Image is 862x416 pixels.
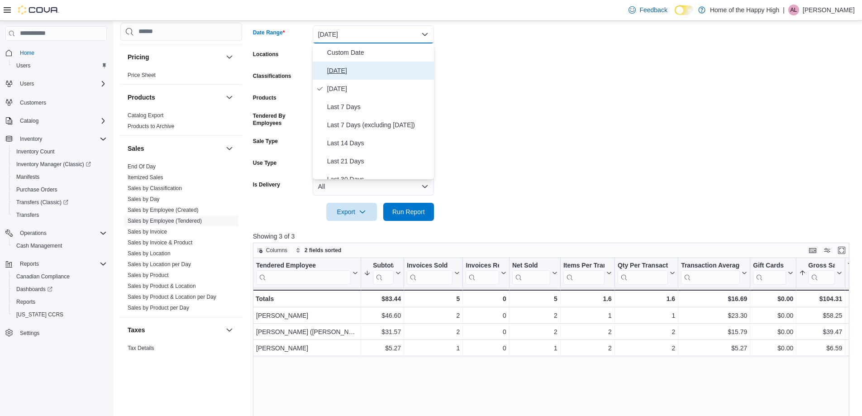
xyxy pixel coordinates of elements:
button: Products [224,92,235,103]
span: Columns [266,247,287,254]
a: Dashboards [13,284,56,295]
button: Canadian Compliance [9,270,110,283]
a: Sales by Product per Day [128,305,189,311]
div: 2 [407,326,460,337]
span: 2 fields sorted [305,247,341,254]
div: Net Sold [512,262,550,270]
span: Feedback [639,5,667,14]
span: Dashboards [16,286,52,293]
button: Gross Sales [799,262,842,285]
button: Sales [128,144,222,153]
div: Pricing [120,70,242,84]
span: Settings [20,330,39,337]
div: Qty Per Transaction [618,262,668,270]
p: Showing 3 of 3 [253,232,856,241]
label: Locations [253,51,279,58]
a: Transfers (Classic) [13,197,72,208]
button: Enter fullscreen [836,245,847,256]
button: Catalog [2,115,110,127]
span: Custom Date [327,47,430,58]
span: Sales by Product & Location [128,282,196,290]
div: Invoices Ref [466,262,499,270]
label: Use Type [253,159,276,167]
span: Customers [16,96,107,108]
div: $39.47 [799,326,842,337]
span: AL [791,5,797,15]
div: Transaction Average [681,262,740,270]
label: Sale Type [253,138,278,145]
div: $0.00 [753,293,793,304]
a: Itemized Sales [128,174,163,181]
span: Reports [13,296,107,307]
span: Transfers (Classic) [13,197,107,208]
h3: Products [128,93,155,102]
span: Sales by Employee (Tendered) [128,217,202,225]
button: Qty Per Transaction [618,262,675,285]
div: Gift Cards [753,262,786,270]
span: Sales by Location per Day [128,261,191,268]
div: Net Sold [512,262,550,285]
a: Users [13,60,34,71]
span: Users [16,62,30,69]
button: Gift Cards [753,262,793,285]
button: Run Report [383,203,434,221]
div: $58.25 [799,310,842,321]
span: Transfers [13,210,107,220]
div: $31.57 [364,326,401,337]
span: Run Report [392,207,425,216]
div: 1 [563,310,612,321]
a: [US_STATE] CCRS [13,309,67,320]
span: End Of Day [128,163,156,170]
div: 0 [466,310,506,321]
a: Sales by Invoice & Product [128,239,192,246]
a: Purchase Orders [13,184,61,195]
button: Invoices Ref [466,262,506,285]
div: 5 [407,293,460,304]
span: Catalog [20,117,38,124]
div: Tendered Employee [256,262,351,270]
span: Sales by Invoice [128,228,167,235]
label: Classifications [253,72,291,80]
span: Inventory Manager (Classic) [16,161,91,168]
img: Cova [18,5,59,14]
div: 1 [618,310,675,321]
button: Users [16,78,38,89]
nav: Complex example [5,43,107,363]
span: Customers [20,99,46,106]
button: Customers [2,96,110,109]
a: Reports [13,296,39,307]
button: Purchase Orders [9,183,110,196]
div: Subtotal [373,262,394,285]
span: Purchase Orders [13,184,107,195]
a: Cash Management [13,240,66,251]
span: [US_STATE] CCRS [16,311,63,318]
span: Price Sheet [128,72,156,79]
a: Sales by Location [128,250,171,257]
button: Subtotal [364,262,401,285]
div: Invoices Ref [466,262,499,285]
div: $23.30 [681,310,747,321]
p: | [783,5,785,15]
span: Manifests [13,172,107,182]
div: Totals [256,293,358,304]
span: Manifests [16,173,39,181]
a: Price Sheet [128,72,156,78]
button: Users [2,77,110,90]
button: Invoices Sold [407,262,460,285]
a: Sales by Invoice [128,229,167,235]
div: $0.00 [753,343,793,354]
div: 1 [407,343,460,354]
span: Catalog Export [128,112,163,119]
a: Sales by Product & Location [128,283,196,289]
div: Products [120,110,242,135]
a: Transfers (Classic) [9,196,110,209]
span: Purchase Orders [16,186,57,193]
label: Tendered By Employees [253,112,309,127]
div: $0.00 [753,326,793,337]
span: Transfers [16,211,39,219]
span: Operations [20,230,47,237]
a: Customers [16,97,50,108]
div: 1.6 [618,293,675,304]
